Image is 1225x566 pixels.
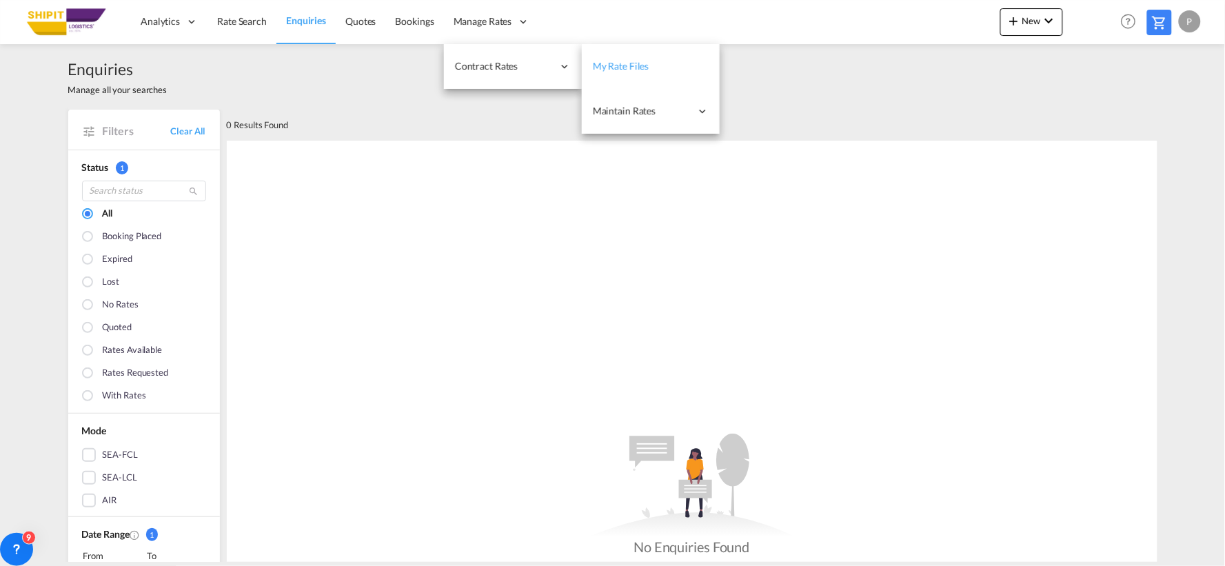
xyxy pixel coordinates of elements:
button: icon-plus 400-fgNewicon-chevron-down [1000,8,1063,36]
div: SEA-FCL [103,448,138,462]
span: 1 [116,161,128,174]
span: Bookings [396,15,434,27]
div: Help [1117,10,1147,34]
span: Maintain Rates [593,104,691,118]
a: My Rate Files [582,44,720,89]
div: With rates [103,389,146,404]
div: P [1179,10,1201,32]
span: Manage Rates [454,14,512,28]
input: Search status [82,181,206,201]
span: Enquiries [68,58,168,80]
md-icon: icon-magnify [189,186,199,196]
div: From [82,549,143,563]
span: Status [82,161,108,173]
md-icon: icon-chevron-down [1041,12,1057,29]
div: Rates Requested [103,366,169,381]
img: b70fe0906c5511ee9ba1a169c51233c0.png [21,6,114,37]
md-checkbox: SEA-LCL [82,471,206,485]
span: Filters [103,123,171,139]
div: All [103,207,113,222]
span: Analytics [141,14,180,28]
div: No rates [103,298,139,313]
div: Rates available [103,343,163,358]
md-checkbox: AIR [82,494,206,507]
md-icon: icon-plus 400-fg [1006,12,1022,29]
span: Rate Search [217,15,267,27]
span: Quotes [345,15,376,27]
md-icon: Created On [130,529,141,540]
span: Help [1117,10,1140,33]
div: Lost [103,275,120,290]
span: Manage all your searches [68,83,168,96]
div: To [145,549,206,563]
div: AIR [103,494,117,507]
div: Contract Rates [444,44,582,89]
span: Contract Rates [455,59,553,73]
span: Mode [82,425,107,436]
a: Clear All [170,125,205,137]
div: 0 Results Found [227,110,289,140]
span: Enquiries [286,14,326,26]
div: No Enquiries Found [634,537,749,556]
div: Expired [103,252,132,267]
div: SEA-LCL [103,471,137,485]
div: Maintain Rates [582,89,720,134]
div: Quoted [103,321,132,336]
md-icon: assets/icons/custom/empty_quotes.svg [589,434,796,537]
div: Booking placed [103,230,162,245]
md-checkbox: SEA-FCL [82,448,206,462]
span: My Rate Files [593,60,649,72]
span: New [1006,15,1057,26]
span: Date Range [82,528,130,540]
span: 1 [146,528,159,541]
